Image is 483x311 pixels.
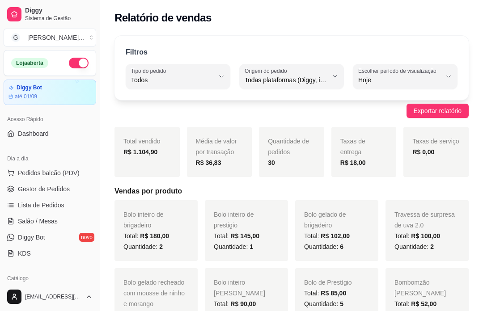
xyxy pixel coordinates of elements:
[214,279,265,297] span: Bolo inteiro [PERSON_NAME]
[4,29,96,46] button: Select a team
[123,279,185,307] span: Bolo gelado recheado com mousse de ninho e morango
[4,4,96,25] a: DiggySistema de Gestão
[239,64,344,89] button: Origem do pedidoTodas plataformas (Diggy, iFood)
[4,151,96,166] div: Dia a dia
[4,214,96,228] a: Salão / Mesas
[69,58,89,68] button: Alterar Status
[394,279,446,297] span: Bombomzão [PERSON_NAME]
[123,232,169,240] span: Total:
[25,15,93,22] span: Sistema de Gestão
[131,76,214,84] span: Todos
[4,230,96,244] a: Diggy Botnovo
[340,159,366,166] strong: R$ 18,00
[394,211,455,229] span: Travessa de surpresa de uva 2.0
[11,58,48,68] div: Loja aberta
[4,286,96,307] button: [EMAIL_ADDRESS][DOMAIN_NAME]
[430,243,434,250] span: 2
[123,148,157,155] strong: R$ 1.104,90
[353,64,458,89] button: Escolher período de visualizaçãoHoje
[411,232,440,240] span: R$ 100,00
[140,232,169,240] span: R$ 180,00
[304,290,346,297] span: Total:
[4,182,96,196] a: Gestor de Pedidos
[245,67,290,75] label: Origem do pedido
[358,67,439,75] label: Escolher período de visualização
[123,211,164,229] span: Bolo inteiro de brigadeiro
[126,64,230,89] button: Tipo do pedidoTodos
[230,232,259,240] span: R$ 145,00
[25,7,93,15] span: Diggy
[18,233,45,242] span: Diggy Bot
[340,138,365,155] span: Taxas de entrega
[4,198,96,212] a: Lista de Pedidos
[214,300,256,307] span: Total:
[268,138,309,155] span: Quantidade de pedidos
[196,138,237,155] span: Média de valor por transação
[27,33,84,42] div: [PERSON_NAME] ...
[304,279,352,286] span: Bolo de Prestígio
[196,159,221,166] strong: R$ 36,83
[394,232,440,240] span: Total:
[18,201,64,210] span: Lista de Pedidos
[414,106,462,116] span: Exportar relatório
[4,246,96,261] a: KDS
[15,93,37,100] article: até 01/09
[4,112,96,126] div: Acesso Rápido
[4,271,96,286] div: Catálogo
[159,243,163,250] span: 2
[321,232,350,240] span: R$ 102,00
[304,300,343,307] span: Quantidade:
[407,104,469,118] button: Exportar relatório
[4,126,96,141] a: Dashboard
[304,232,350,240] span: Total:
[18,217,58,226] span: Salão / Mesas
[214,243,253,250] span: Quantidade:
[131,67,169,75] label: Tipo do pedido
[4,166,96,180] button: Pedidos balcão (PDV)
[358,76,441,84] span: Hoje
[114,186,469,197] h5: Vendas por produto
[114,11,212,25] h2: Relatório de vendas
[18,249,31,258] span: KDS
[214,232,259,240] span: Total:
[394,243,434,250] span: Quantidade:
[123,243,163,250] span: Quantidade:
[394,300,436,307] span: Total:
[340,243,343,250] span: 6
[411,300,436,307] span: R$ 52,00
[268,159,275,166] strong: 30
[340,300,343,307] span: 5
[304,243,343,250] span: Quantidade:
[230,300,256,307] span: R$ 90,00
[412,148,434,155] strong: R$ 0,00
[214,211,254,229] span: Bolo inteiro de prestigio
[123,138,161,145] span: Total vendido
[17,84,42,91] article: Diggy Bot
[25,293,82,300] span: [EMAIL_ADDRESS][DOMAIN_NAME]
[18,168,80,177] span: Pedidos balcão (PDV)
[126,47,148,58] p: Filtros
[18,129,49,138] span: Dashboard
[412,138,459,145] span: Taxas de serviço
[321,290,346,297] span: R$ 85,00
[11,33,20,42] span: G
[250,243,253,250] span: 1
[304,211,346,229] span: Bolo gelado de brigadeiro
[4,80,96,105] a: Diggy Botaté 01/09
[18,185,70,193] span: Gestor de Pedidos
[245,76,328,84] span: Todas plataformas (Diggy, iFood)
